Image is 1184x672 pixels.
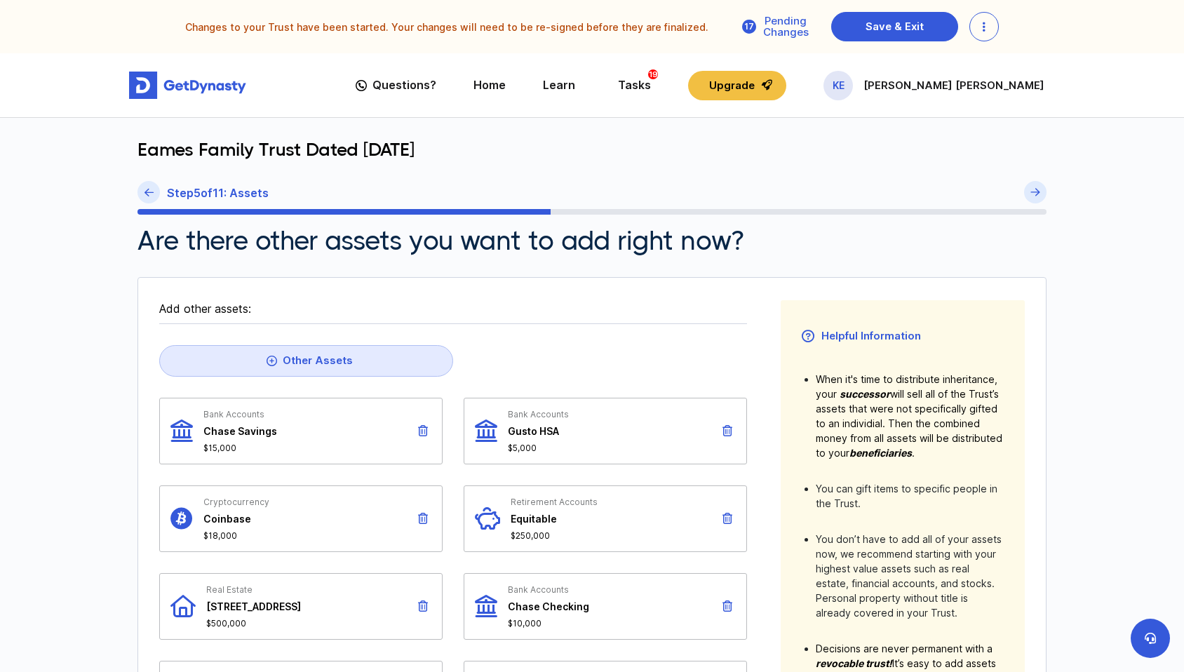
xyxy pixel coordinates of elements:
[203,530,269,541] span: $18,000
[129,72,246,100] img: Get started for free with Dynasty Trust Company
[688,71,786,100] button: Upgrade
[511,530,598,541] span: $250,000
[159,345,453,377] a: Other Assets
[372,72,436,98] span: Questions?
[11,12,1172,41] div: Changes to your Trust have been started. Your changes will need to be re-signed before they are f...
[508,618,589,629] span: $10,000
[206,600,301,612] span: [STREET_ADDRESS]
[823,71,1044,100] button: KE[PERSON_NAME] [PERSON_NAME]
[203,443,277,453] span: $15,000
[849,447,912,459] span: beneficiaries
[508,584,589,595] span: Bank Accounts
[267,354,353,367] div: Other Assets
[137,225,744,256] h2: Are there other assets you want to add right now?
[206,618,301,629] span: $500,000
[612,65,651,105] a: Tasks19
[816,532,1004,620] li: You don’t have to add all of your assets now, we recommend starting with your highest value asset...
[648,69,658,79] span: 19
[203,513,269,525] span: Coinbase
[167,187,269,200] h6: Step 5 of 11 : Assets
[802,321,1004,351] h3: Helpful Information
[203,425,277,437] span: Chase Savings
[137,139,1047,181] div: Eames Family Trust Dated [DATE]
[816,657,892,669] span: revocable trust!
[206,584,301,595] span: Real Estate
[203,409,277,419] span: Bank Accounts
[511,513,598,525] span: Equitable
[203,497,269,507] span: Cryptocurrency
[840,388,890,400] span: successor
[508,600,589,612] span: Chase Checking
[356,65,436,105] a: Questions?
[508,425,569,437] span: Gusto HSA
[823,71,853,100] span: KE
[511,497,598,507] span: Retirement Accounts
[473,65,506,105] a: Home
[863,80,1044,91] p: [PERSON_NAME] [PERSON_NAME]
[159,300,747,318] div: Add other assets:
[816,373,1002,459] span: When it's time to distribute inheritance, your will sell all of the Trust’s assets that were not ...
[543,65,575,105] a: Learn
[618,72,651,98] div: Tasks
[816,481,1004,511] li: You can gift items to specific people in the Trust.
[508,443,569,453] span: $5,000
[732,15,819,38] div: Pending Changes
[731,12,820,41] button: Pending Changes
[508,409,569,419] span: Bank Accounts
[831,12,958,41] a: Save & Exit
